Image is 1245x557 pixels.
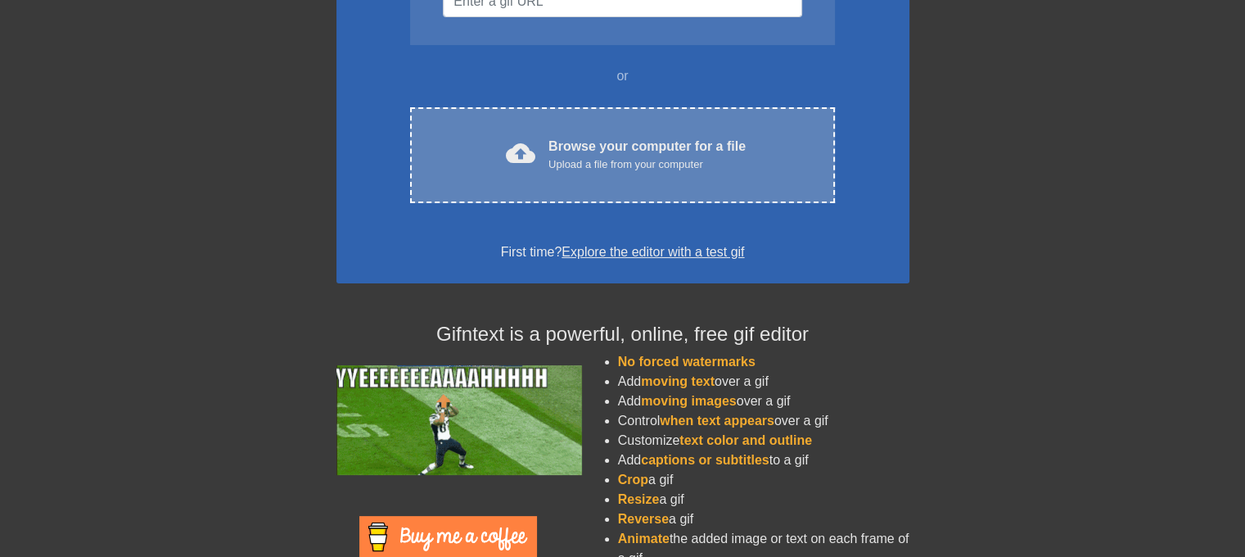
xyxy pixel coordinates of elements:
li: a gif [618,490,909,509]
span: moving images [641,394,736,408]
div: First time? [358,242,888,262]
img: football_small.gif [336,365,582,475]
li: Customize [618,431,909,451]
span: Crop [618,473,648,487]
span: cloud_upload [506,138,535,168]
li: Control over a gif [618,411,909,431]
span: Animate [618,532,670,546]
span: No forced watermarks [618,355,756,369]
li: Add to a gif [618,451,909,470]
span: Reverse [618,512,669,526]
li: a gif [618,470,909,490]
li: a gif [618,509,909,529]
span: moving text [641,374,715,388]
span: captions or subtitles [641,453,769,467]
span: when text appears [660,414,774,428]
div: Browse your computer for a file [548,137,746,173]
a: Explore the editor with a test gif [562,245,744,259]
div: or [379,66,867,86]
h4: Gifntext is a powerful, online, free gif editor [336,323,909,346]
li: Add over a gif [618,392,909,411]
li: Add over a gif [618,372,909,392]
div: Upload a file from your computer [548,156,746,173]
span: text color and outline [679,433,812,447]
span: Resize [618,492,660,506]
